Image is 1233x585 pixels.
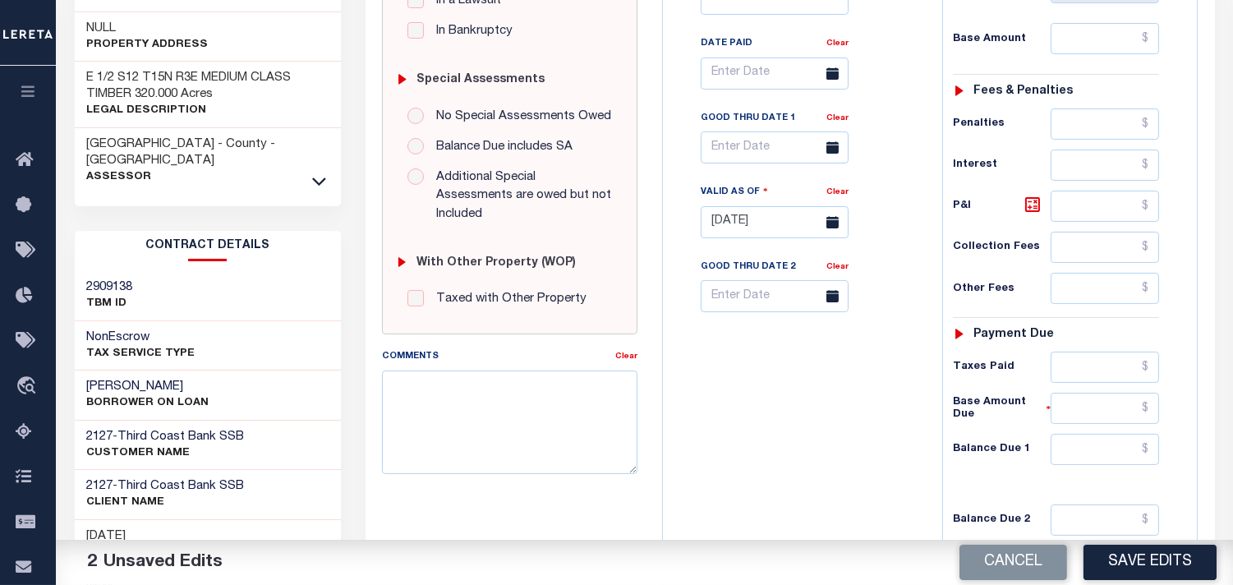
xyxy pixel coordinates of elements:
[1051,504,1159,536] input: $
[16,376,42,398] i: travel_explore
[701,112,795,126] label: Good Thru Date 1
[428,22,513,41] label: In Bankruptcy
[416,256,576,270] h6: with Other Property (WOP)
[428,168,612,224] label: Additional Special Assessments are owed but not Included
[826,263,849,271] a: Clear
[87,70,329,103] h3: E 1/2 S12 T15N R3E MEDIUM CLASS TIMBER 320.000 Acres
[1051,393,1159,424] input: $
[959,545,1067,580] button: Cancel
[953,443,1051,456] h6: Balance Due 1
[87,528,177,545] h3: [DATE]
[701,58,849,90] input: Enter Date
[615,352,637,361] a: Clear
[1051,232,1159,263] input: $
[87,169,329,186] p: Assessor
[1051,434,1159,465] input: $
[87,103,329,119] p: Legal Description
[428,290,587,309] label: Taxed with Other Property
[87,554,97,571] span: 2
[973,328,1054,342] h6: Payment due
[701,184,768,200] label: Valid as Of
[87,431,113,443] span: 2127
[104,554,223,571] span: Unsaved Edits
[953,396,1051,421] h6: Base Amount Due
[416,73,545,87] h6: Special Assessments
[826,114,849,122] a: Clear
[428,138,573,157] label: Balance Due includes SA
[1051,23,1159,54] input: $
[87,37,209,53] p: Property Address
[826,39,849,48] a: Clear
[953,283,1051,296] h6: Other Fees
[953,159,1051,172] h6: Interest
[87,279,133,296] h3: 2909138
[428,108,611,127] label: No Special Assessments Owed
[87,136,329,169] h3: [GEOGRAPHIC_DATA] - County - [GEOGRAPHIC_DATA]
[87,21,209,37] h3: NULL
[118,480,245,492] span: Third Coast Bank SSB
[382,350,439,364] label: Comments
[87,379,209,395] h3: [PERSON_NAME]
[701,280,849,312] input: Enter Date
[87,429,245,445] h3: -
[701,260,795,274] label: Good Thru Date 2
[826,188,849,196] a: Clear
[1051,352,1159,383] input: $
[87,495,245,511] p: CLIENT Name
[87,296,133,312] p: TBM ID
[701,37,752,51] label: Date Paid
[953,514,1051,527] h6: Balance Due 2
[87,395,209,412] p: BORROWER ON LOAN
[953,195,1051,218] h6: P&I
[87,445,245,462] p: CUSTOMER Name
[87,346,196,362] p: Tax Service Type
[701,131,849,164] input: Enter Date
[953,33,1051,46] h6: Base Amount
[1083,545,1217,580] button: Save Edits
[87,480,113,492] span: 2127
[1051,273,1159,304] input: $
[87,329,196,346] h3: NonEscrow
[87,478,245,495] h3: -
[118,431,245,443] span: Third Coast Bank SSB
[75,231,342,261] h2: CONTRACT details
[953,117,1051,131] h6: Penalties
[1051,108,1159,140] input: $
[1051,150,1159,181] input: $
[1051,191,1159,222] input: $
[953,361,1051,374] h6: Taxes Paid
[973,85,1073,99] h6: Fees & Penalties
[953,241,1051,254] h6: Collection Fees
[701,206,849,238] input: Enter Date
